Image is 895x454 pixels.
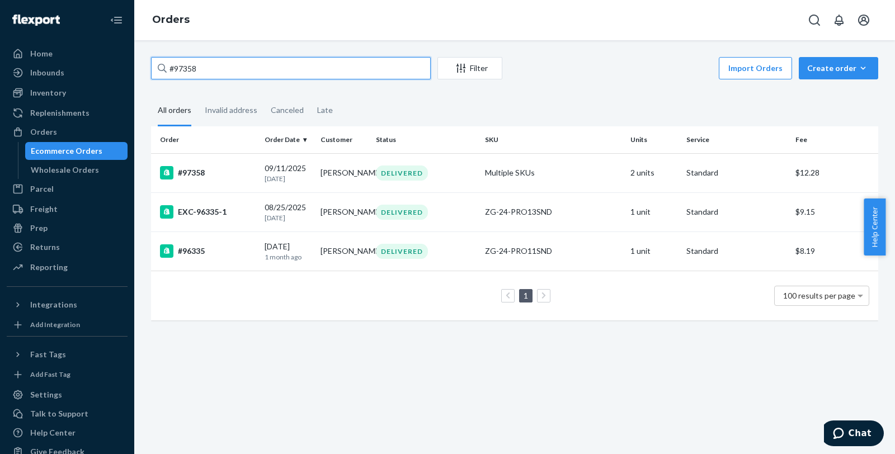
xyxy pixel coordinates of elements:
div: #97358 [160,166,256,179]
div: #96335 [160,244,256,258]
a: Settings [7,386,128,404]
button: Open Search Box [803,9,826,31]
button: Import Orders [719,57,792,79]
p: Standard [686,245,786,257]
button: Create order [799,57,878,79]
th: Status [371,126,481,153]
div: Prep [30,223,48,234]
td: [PERSON_NAME] [316,153,372,192]
button: Fast Tags [7,346,128,363]
div: DELIVERED [376,244,428,259]
div: Freight [30,204,58,215]
a: Orders [7,123,128,141]
div: Canceled [271,96,304,125]
div: Orders [30,126,57,138]
td: [PERSON_NAME] [316,231,372,271]
iframe: To enrich screen reader interactions, please activate Accessibility in Grammarly extension settings [824,420,884,448]
div: Customer [321,135,368,144]
a: Ecommerce Orders [25,142,128,160]
div: Talk to Support [30,408,88,419]
td: 1 unit [626,192,682,231]
a: Help Center [7,424,128,442]
div: Inbounds [30,67,64,78]
div: EXC-96335-1 [160,205,256,219]
a: Add Fast Tag [7,368,128,381]
input: Search orders [151,57,431,79]
td: $9.15 [791,192,878,231]
a: Wholesale Orders [25,161,128,179]
p: 1 month ago [265,252,312,262]
a: Reporting [7,258,128,276]
div: Returns [30,242,60,253]
div: Filter [438,63,502,74]
td: 2 units [626,153,682,192]
div: Invalid address [205,96,257,125]
div: All orders [158,96,191,126]
div: DELIVERED [376,205,428,220]
button: Open notifications [828,9,850,31]
a: Home [7,45,128,63]
a: Page 1 is your current page [521,291,530,300]
th: Service [682,126,791,153]
p: Standard [686,167,786,178]
button: Open account menu [852,9,875,31]
div: Create order [807,63,870,74]
div: Fast Tags [30,349,66,360]
div: 08/25/2025 [265,202,312,223]
div: 09/11/2025 [265,163,312,183]
div: Reporting [30,262,68,273]
div: Integrations [30,299,77,310]
div: Add Integration [30,320,80,329]
a: Parcel [7,180,128,198]
button: Talk to Support [7,405,128,423]
div: Inventory [30,87,66,98]
div: Wholesale Orders [31,164,99,176]
th: SKU [481,126,626,153]
div: [DATE] [265,241,312,262]
button: Help Center [864,198,885,256]
a: Orders [152,13,190,26]
div: Parcel [30,183,54,195]
p: [DATE] [265,213,312,223]
td: [PERSON_NAME] [316,192,372,231]
th: Order [151,126,260,153]
img: Flexport logo [12,15,60,26]
div: Add Fast Tag [30,370,70,379]
a: Returns [7,238,128,256]
td: Multiple SKUs [481,153,626,192]
span: 100 results per page [783,291,855,300]
p: [DATE] [265,174,312,183]
a: Inbounds [7,64,128,82]
td: 1 unit [626,231,682,271]
th: Fee [791,126,878,153]
div: ZG-24-PRO13SND [485,206,621,217]
a: Add Integration [7,318,128,332]
div: Late [317,96,333,125]
div: Replenishments [30,107,89,119]
button: Filter [437,57,502,79]
div: DELIVERED [376,165,428,181]
div: ZG-24-PRO11SND [485,245,621,257]
div: Settings [30,389,62,400]
button: Close Navigation [105,9,128,31]
div: Ecommerce Orders [31,145,102,157]
ol: breadcrumbs [143,4,199,36]
a: Inventory [7,84,128,102]
a: Prep [7,219,128,237]
div: Home [30,48,53,59]
th: Order Date [260,126,316,153]
a: Freight [7,200,128,218]
button: Integrations [7,296,128,314]
a: Replenishments [7,104,128,122]
p: Standard [686,206,786,217]
td: $8.19 [791,231,878,271]
div: Help Center [30,427,76,438]
td: $12.28 [791,153,878,192]
th: Units [626,126,682,153]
